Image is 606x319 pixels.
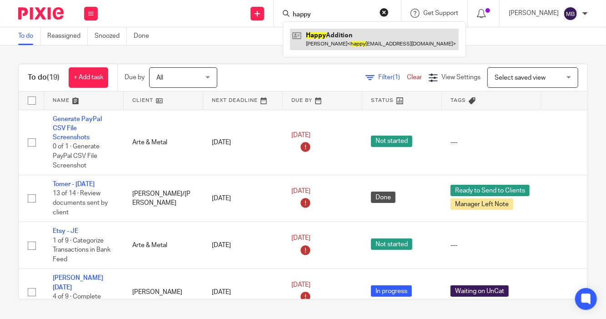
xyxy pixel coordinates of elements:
span: [DATE] [291,235,311,241]
p: [PERSON_NAME] [509,9,559,18]
td: [DATE] [203,175,282,222]
span: [DATE] [291,282,311,288]
h1: To do [28,73,60,82]
span: Filter [378,74,407,81]
div: --- [451,241,532,250]
div: --- [451,138,532,147]
span: Not started [371,238,412,250]
td: [DATE] [203,269,282,316]
td: [PERSON_NAME]/[PERSON_NAME] [123,175,203,222]
span: Select saved view [495,75,546,81]
span: Not started [371,136,412,147]
span: View Settings [441,74,481,81]
span: All [156,75,163,81]
span: Tags [451,98,466,103]
a: Etsy - JE [53,228,78,234]
button: Clear [380,8,389,17]
a: Reassigned [47,27,88,45]
span: [DATE] [291,132,311,138]
a: Clear [407,74,422,81]
span: 1 of 9 · Categorize Transactions in Bank Feed [53,238,110,263]
td: [PERSON_NAME] [123,269,203,316]
a: Tomer - [DATE] [53,181,95,187]
img: Pixie [18,7,64,20]
span: (19) [47,74,60,81]
span: In progress [371,285,412,297]
a: [PERSON_NAME][DATE] [53,275,103,290]
td: Arte & Metal [123,110,203,175]
input: Search [292,11,374,19]
td: [DATE] [203,110,282,175]
a: Generate PayPal CSV File Screenshots [53,116,102,141]
a: To do [18,27,40,45]
span: [DATE] [291,188,311,194]
span: 4 of 9 · Complete Categorization [53,294,101,309]
img: svg%3E [563,6,578,21]
td: [DATE] [203,222,282,269]
span: Ready to Send to Clients [451,185,530,196]
td: Arte & Metal [123,222,203,269]
a: Snoozed [95,27,127,45]
p: Due by [125,73,145,82]
a: Done [134,27,156,45]
span: 0 of 1 · Generate PayPal CSV File Screenshot [53,144,100,169]
span: (1) [393,74,400,81]
span: Done [371,192,396,203]
span: 13 of 14 · Review documents sent by client [53,191,108,216]
span: Manager Left Note [451,198,513,210]
span: Waiting on UnCat [451,285,509,297]
a: + Add task [69,67,108,88]
span: Get Support [423,10,458,16]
